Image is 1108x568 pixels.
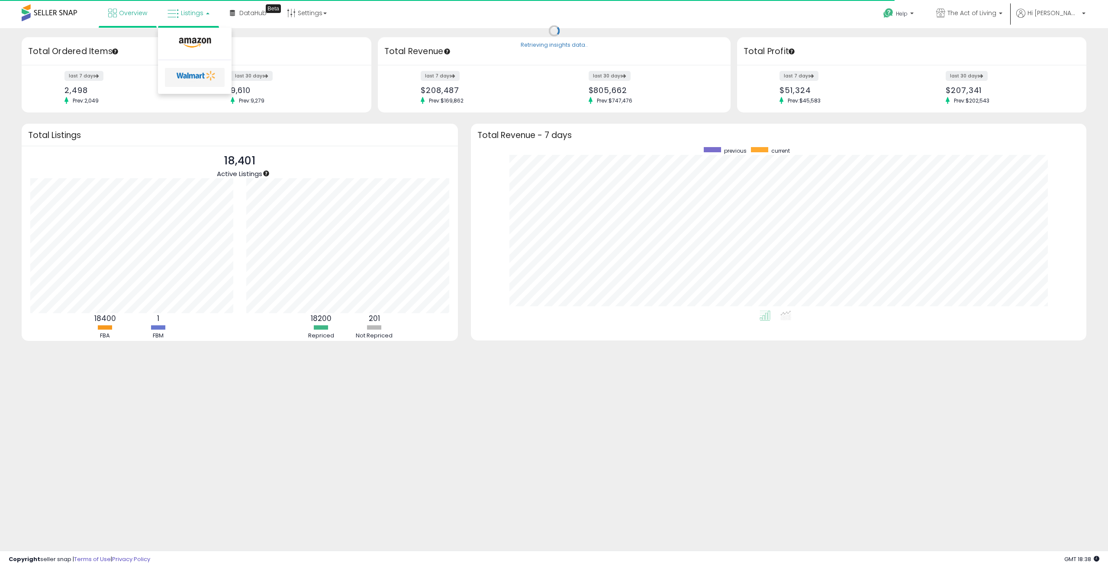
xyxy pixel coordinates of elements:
[28,132,451,138] h3: Total Listings
[589,71,631,81] label: last 30 days
[235,97,269,104] span: Prev: 9,279
[477,132,1080,138] h3: Total Revenue - 7 days
[68,97,103,104] span: Prev: 2,049
[157,313,159,324] b: 1
[724,147,747,154] span: previous
[771,147,790,154] span: current
[589,86,715,95] div: $805,662
[111,48,119,55] div: Tooltip anchor
[421,86,548,95] div: $208,487
[231,71,273,81] label: last 30 days
[239,9,267,17] span: DataHub
[593,97,637,104] span: Prev: $747,476
[64,86,190,95] div: 2,498
[217,153,262,169] p: 18,401
[181,9,203,17] span: Listings
[217,169,262,178] span: Active Listings
[119,9,147,17] span: Overview
[348,332,400,340] div: Not Repriced
[231,86,356,95] div: 9,610
[946,71,988,81] label: last 30 days
[94,313,116,324] b: 18400
[28,45,365,58] h3: Total Ordered Items
[779,71,818,81] label: last 7 days
[883,8,894,19] i: Get Help
[744,45,1080,58] h3: Total Profit
[950,97,994,104] span: Prev: $202,543
[64,71,103,81] label: last 7 days
[311,313,332,324] b: 18200
[266,4,281,13] div: Tooltip anchor
[1016,9,1085,28] a: Hi [PERSON_NAME]
[425,97,468,104] span: Prev: $169,862
[896,10,908,17] span: Help
[132,332,184,340] div: FBM
[788,48,796,55] div: Tooltip anchor
[262,170,270,177] div: Tooltip anchor
[779,86,905,95] div: $51,324
[783,97,825,104] span: Prev: $45,583
[521,42,588,49] div: Retrieving insights data..
[384,45,724,58] h3: Total Revenue
[1027,9,1079,17] span: Hi [PERSON_NAME]
[947,9,996,17] span: The Act of Living
[443,48,451,55] div: Tooltip anchor
[79,332,131,340] div: FBA
[369,313,380,324] b: 201
[946,86,1071,95] div: $207,341
[421,71,460,81] label: last 7 days
[876,1,922,28] a: Help
[295,332,347,340] div: Repriced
